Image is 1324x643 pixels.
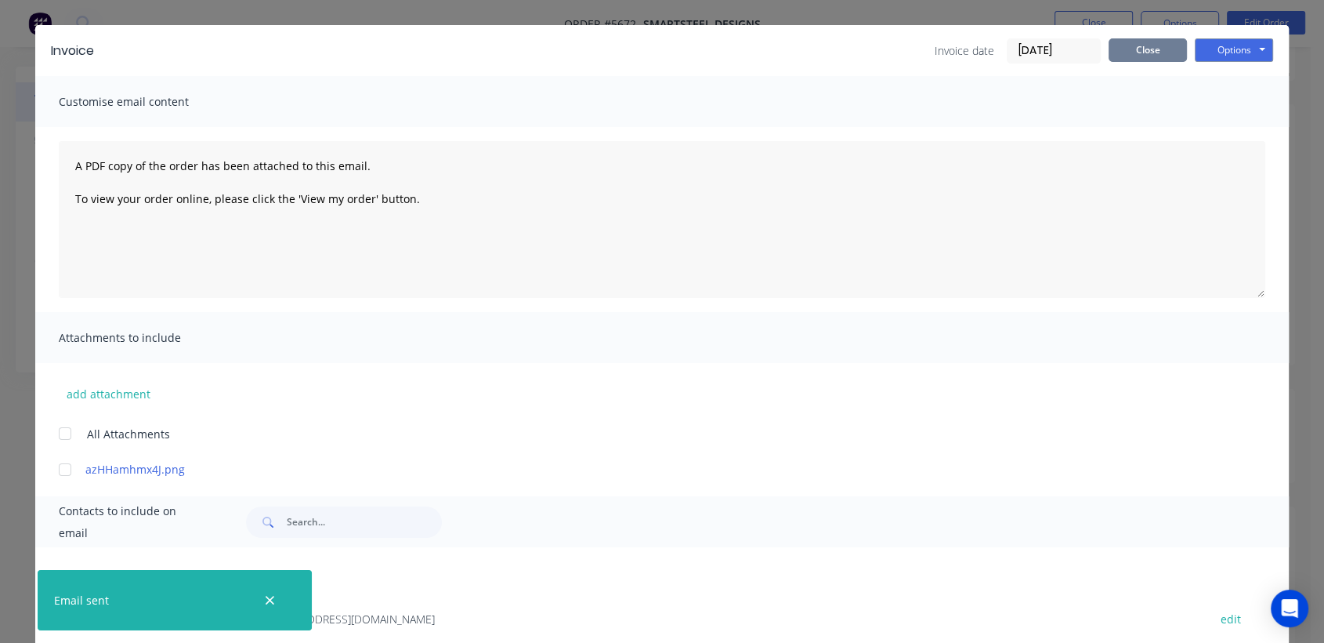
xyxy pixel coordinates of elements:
[87,426,170,442] span: All Attachments
[1109,38,1187,62] button: Close
[935,42,994,59] span: Invoice date
[85,461,1192,478] a: azHHamhmx4J.png
[1211,608,1250,630] button: edit
[59,500,207,544] span: Contacts to include on email
[1271,590,1308,627] div: Open Intercom Messenger
[287,507,442,538] input: Search...
[1195,38,1273,62] button: Options
[54,592,109,608] div: Email sent
[59,141,1265,298] textarea: A PDF copy of the order has been attached to this email. To view your order online, please click ...
[59,566,153,590] button: add contact
[59,382,158,405] button: add attachment
[51,42,94,60] div: Invoice
[59,327,231,349] span: Attachments to include
[59,91,231,113] span: Customise email content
